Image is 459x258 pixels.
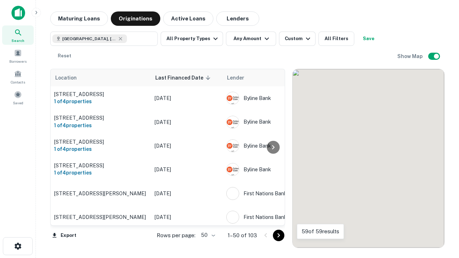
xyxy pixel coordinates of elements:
[53,49,76,63] button: Reset
[293,69,444,248] div: 0 0
[151,69,223,86] th: Last Financed Date
[163,11,213,26] button: Active Loans
[226,139,334,152] div: Byline Bank
[273,230,284,241] button: Go to next page
[318,32,354,46] button: All Filters
[50,230,78,241] button: Export
[11,6,25,20] img: capitalize-icon.png
[227,116,239,128] img: picture
[11,38,24,43] span: Search
[2,67,34,86] a: Contacts
[54,97,147,105] h6: 1 of 4 properties
[62,35,116,42] span: [GEOGRAPHIC_DATA], [GEOGRAPHIC_DATA]
[54,91,147,97] p: [STREET_ADDRESS]
[155,142,219,150] p: [DATE]
[50,11,108,26] button: Maturing Loans
[54,115,147,121] p: [STREET_ADDRESS]
[198,230,216,240] div: 50
[397,52,424,60] h6: Show Map
[227,73,244,82] span: Lender
[227,140,239,152] img: picture
[423,178,459,212] iframe: Chat Widget
[216,11,259,26] button: Lenders
[54,139,147,145] p: [STREET_ADDRESS]
[9,58,27,64] span: Borrowers
[227,211,239,223] img: picture
[157,231,195,240] p: Rows per page:
[11,79,25,85] span: Contacts
[228,231,257,240] p: 1–50 of 103
[226,32,276,46] button: Any Amount
[226,163,334,176] div: Byline Bank
[51,69,151,86] th: Location
[54,145,147,153] h6: 1 of 4 properties
[2,88,34,107] a: Saved
[54,190,147,197] p: [STREET_ADDRESS][PERSON_NAME]
[2,25,34,45] a: Search
[111,11,160,26] button: Originations
[155,73,213,82] span: Last Financed Date
[223,69,337,86] th: Lender
[55,73,86,82] span: Location
[155,94,219,102] p: [DATE]
[13,100,23,106] span: Saved
[54,169,147,177] h6: 1 of 4 properties
[155,213,219,221] p: [DATE]
[54,162,147,169] p: [STREET_ADDRESS]
[155,118,219,126] p: [DATE]
[226,211,334,224] div: First Nations Bank
[357,32,380,46] button: Save your search to get updates of matches that match your search criteria.
[227,163,239,176] img: picture
[155,166,219,173] p: [DATE]
[155,190,219,197] p: [DATE]
[54,121,147,129] h6: 1 of 4 properties
[227,187,239,200] img: picture
[227,92,239,104] img: picture
[285,34,312,43] div: Custom
[302,227,339,236] p: 59 of 59 results
[226,187,334,200] div: First Nations Bank
[161,32,223,46] button: All Property Types
[54,214,147,220] p: [STREET_ADDRESS][PERSON_NAME]
[226,116,334,129] div: Byline Bank
[2,46,34,66] a: Borrowers
[279,32,316,46] button: Custom
[226,92,334,105] div: Byline Bank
